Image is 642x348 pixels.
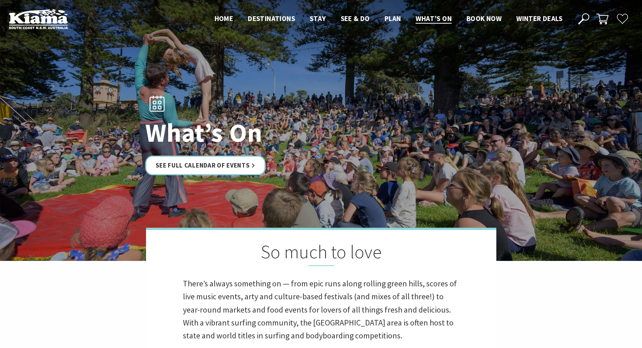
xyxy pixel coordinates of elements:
[183,277,459,342] p: There’s always something on — from epic runs along rolling green hills, scores of live music even...
[466,14,502,23] span: Book now
[207,13,570,25] nav: Main Menu
[183,241,459,266] h2: So much to love
[145,118,354,147] h1: What’s On
[145,156,266,175] a: See Full Calendar of Events
[341,14,370,23] span: See & Do
[310,14,326,23] span: Stay
[215,14,233,23] span: Home
[516,14,562,23] span: Winter Deals
[385,14,401,23] span: Plan
[248,14,295,23] span: Destinations
[416,14,452,23] span: What’s On
[9,9,68,29] img: Kiama Logo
